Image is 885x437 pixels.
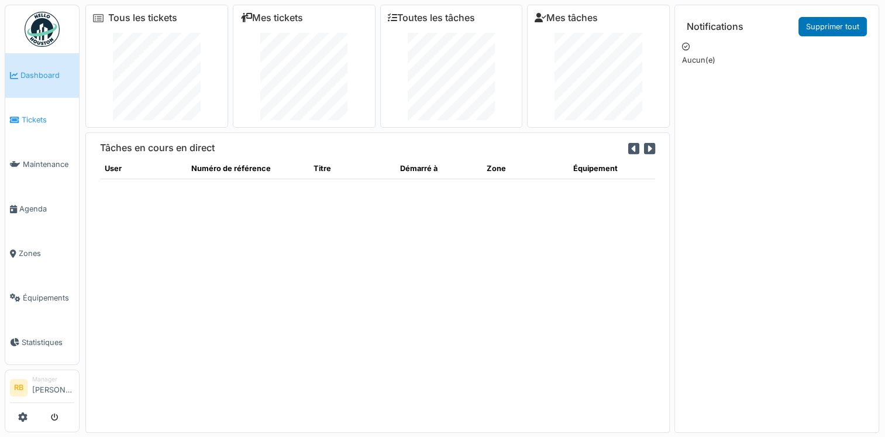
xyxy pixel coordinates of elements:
[23,292,74,303] span: Équipements
[187,158,308,179] th: Numéro de référence
[535,12,598,23] a: Mes tâches
[569,158,655,179] th: Équipement
[482,158,569,179] th: Zone
[19,248,74,259] span: Zones
[100,142,215,153] h6: Tâches en cours en direct
[5,187,79,231] a: Agenda
[687,21,743,32] h6: Notifications
[240,12,303,23] a: Mes tickets
[32,375,74,400] li: [PERSON_NAME]
[22,114,74,125] span: Tickets
[108,12,177,23] a: Tous les tickets
[105,164,122,173] span: translation missing: fr.shared.user
[10,379,27,397] li: RB
[309,158,395,179] th: Titre
[5,53,79,98] a: Dashboard
[10,375,74,403] a: RB Manager[PERSON_NAME]
[5,98,79,142] a: Tickets
[5,231,79,276] a: Zones
[32,375,74,384] div: Manager
[798,17,867,36] a: Supprimer tout
[23,159,74,170] span: Maintenance
[25,12,60,47] img: Badge_color-CXgf-gQk.svg
[395,158,482,179] th: Démarré à
[22,337,74,348] span: Statistiques
[5,275,79,320] a: Équipements
[5,142,79,187] a: Maintenance
[682,54,872,66] p: Aucun(e)
[5,320,79,364] a: Statistiques
[20,70,74,81] span: Dashboard
[19,203,74,214] span: Agenda
[388,12,475,23] a: Toutes les tâches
